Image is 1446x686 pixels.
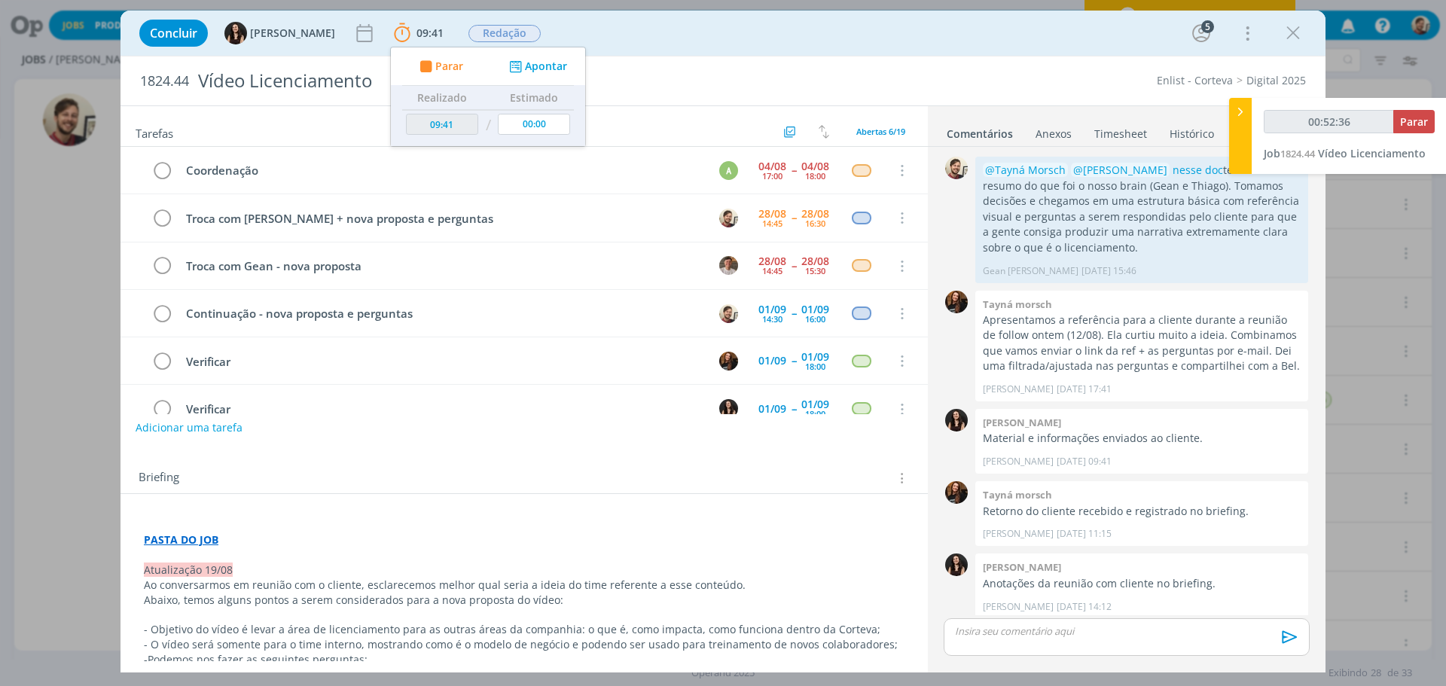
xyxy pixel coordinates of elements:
[179,257,705,276] div: Troca com Gean - nova proposta
[805,219,825,227] div: 16:30
[435,61,463,72] span: Parar
[390,21,447,45] button: 09:41
[494,86,574,110] th: Estimado
[1157,73,1233,87] a: Enlist - Corteva
[719,399,738,418] img: I
[983,313,1301,374] p: Apresentamos a referência para a cliente durante a reunião de follow ontem (12/08). Ela curtiu mu...
[1173,163,1223,177] a: nesse doc
[468,25,541,42] span: Redação
[416,26,444,40] span: 09:41
[1081,264,1136,278] span: [DATE] 15:46
[150,27,197,39] span: Concluir
[1201,20,1214,33] div: 5
[983,163,1301,255] p: temos um resumo do que foi o nosso brain (Gean e Thiago). Tomamos decisões e chegamos em uma estr...
[136,123,173,141] span: Tarefas
[717,159,740,181] button: A
[1393,110,1435,133] button: Parar
[762,219,782,227] div: 14:45
[139,468,179,488] span: Briefing
[224,22,335,44] button: I[PERSON_NAME]
[1057,527,1112,541] span: [DATE] 11:15
[985,163,1066,177] span: @Tayná Morsch
[1073,163,1167,177] span: @[PERSON_NAME]
[801,304,829,315] div: 01/09
[758,355,786,366] div: 01/09
[179,209,705,228] div: Troca com [PERSON_NAME] + nova proposta e perguntas
[482,110,495,141] td: /
[719,304,738,323] img: G
[801,161,829,172] div: 04/08
[719,352,738,370] img: T
[805,362,825,370] div: 18:00
[140,73,189,90] span: 1824.44
[983,576,1301,591] p: Anotações da reunião com cliente no briefing.
[144,563,233,577] span: Atualização 19/08
[856,126,905,137] span: Abertas 6/19
[144,622,905,637] p: - Objetivo do vídeo é levar a área de licenciamento para as outras áreas da companhia: o que é, c...
[1094,120,1148,142] a: Timesheet
[179,352,705,371] div: Verificar
[1057,600,1112,614] span: [DATE] 14:12
[1036,127,1072,142] div: Anexos
[717,349,740,372] button: T
[801,352,829,362] div: 01/09
[250,28,335,38] span: [PERSON_NAME]
[801,399,829,410] div: 01/09
[983,416,1061,429] b: [PERSON_NAME]
[792,261,796,271] span: --
[1189,21,1213,45] button: 5
[983,264,1078,278] p: Gean [PERSON_NAME]
[415,59,463,75] button: Parar
[983,527,1054,541] p: [PERSON_NAME]
[505,59,568,75] button: Apontar
[1169,120,1215,142] a: Histórico
[983,504,1301,519] p: Retorno do cliente recebido e registrado no briefing.
[1264,146,1426,160] a: Job1824.44Vídeo Licenciamento
[719,256,738,275] img: T
[192,63,814,99] div: Vídeo Licenciamento
[801,209,829,219] div: 28/08
[719,209,738,227] img: G
[179,304,705,323] div: Continuação - nova proposta e perguntas
[945,157,968,179] img: G
[792,165,796,175] span: --
[983,560,1061,574] b: [PERSON_NAME]
[468,24,541,43] button: Redação
[805,315,825,323] div: 16:00
[792,308,796,319] span: --
[719,161,738,180] div: A
[224,22,247,44] img: I
[819,125,829,139] img: arrow-down-up.svg
[1246,73,1306,87] a: Digital 2025
[1057,455,1112,468] span: [DATE] 09:41
[945,291,968,313] img: T
[983,488,1052,502] b: Tayná morsch
[983,297,1052,311] b: Tayná morsch
[762,267,782,275] div: 14:45
[945,553,968,576] img: I
[135,414,243,441] button: Adicionar uma tarefa
[144,652,905,667] p: -Podemos nos fazer as seguintes perguntas:
[792,404,796,414] span: --
[983,431,1301,446] p: Material e informações enviados ao cliente.
[792,212,796,223] span: --
[945,481,968,504] img: T
[717,302,740,325] button: G
[144,637,905,652] p: - O vídeo será somente para o time interno, mostrando como é o modelo de negócio e podendo ser us...
[144,593,905,608] p: Abaixo, temos alguns pontos a serem considerados para a nova proposta do vídeo:
[717,398,740,420] button: I
[805,410,825,418] div: 18:00
[179,161,705,180] div: Coordenação
[1280,147,1315,160] span: 1824.44
[983,455,1054,468] p: [PERSON_NAME]
[945,409,968,431] img: I
[139,20,208,47] button: Concluir
[758,256,786,267] div: 28/08
[179,400,705,419] div: Verificar
[805,172,825,180] div: 18:00
[717,255,740,277] button: T
[390,47,586,147] ul: 09:41
[758,161,786,172] div: 04/08
[144,532,218,547] a: PASTA DO JOB
[717,206,740,229] button: G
